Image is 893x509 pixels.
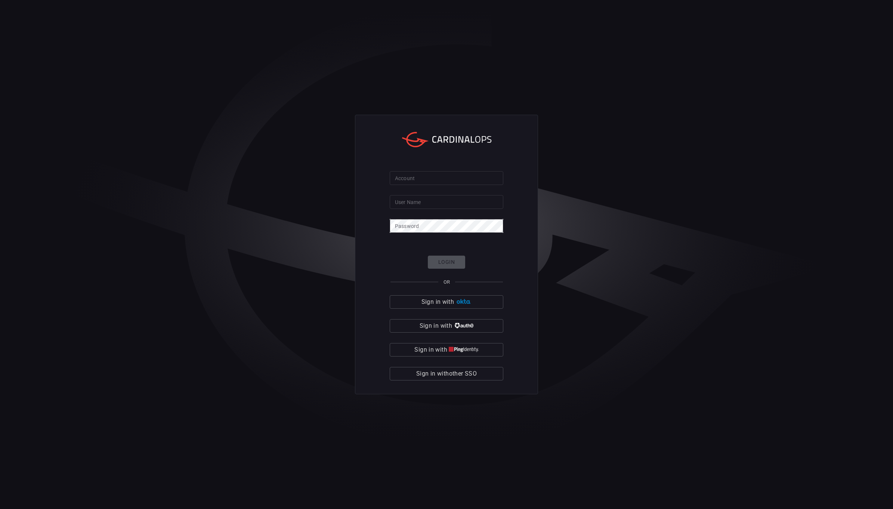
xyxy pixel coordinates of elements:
[390,367,503,380] button: Sign in withother SSO
[390,195,503,209] input: Type your user name
[390,343,503,357] button: Sign in with
[420,321,452,331] span: Sign in with
[454,323,473,328] img: vP8Hhh4KuCH8AavWKdZY7RZgAAAAASUVORK5CYII=
[416,368,477,379] span: Sign in with other SSO
[421,297,454,307] span: Sign in with
[390,171,503,185] input: Type your account
[449,347,479,352] img: quu4iresuhQAAAABJRU5ErkJggg==
[390,295,503,309] button: Sign in with
[455,299,472,305] img: Ad5vKXme8s1CQAAAABJRU5ErkJggg==
[444,279,450,285] span: OR
[414,345,447,355] span: Sign in with
[390,319,503,333] button: Sign in with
